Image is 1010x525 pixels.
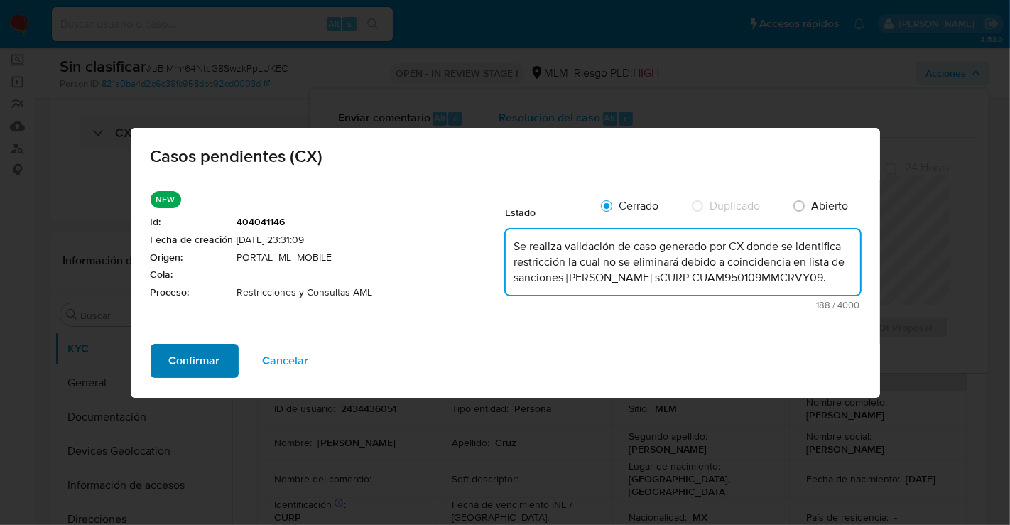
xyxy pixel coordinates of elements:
textarea: Se realiza validación de caso generado por CX donde se identifica restricción la cual no se elimi... [506,229,860,295]
span: Fecha de creación [151,233,234,247]
span: Id : [151,215,234,229]
span: PORTAL_ML_MOBILE [237,250,506,264]
span: Confirmar [169,345,220,377]
button: Cancelar [244,344,327,378]
span: Origen : [151,250,234,264]
span: Restricciones y Consultas AML [237,285,506,299]
span: Cerrado [619,197,659,213]
span: Proceso : [151,285,234,299]
span: [DATE] 23:31:09 [237,233,506,247]
span: Cancelar [263,345,309,377]
p: NEW [151,191,181,208]
span: Casos pendientes (CX) [151,148,860,165]
span: Máximo 4000 caracteres [510,301,860,310]
div: Estado [506,191,591,227]
span: Cola : [151,268,234,282]
button: Confirmar [151,344,239,378]
span: Abierto [812,197,849,213]
span: 404041146 [237,215,506,229]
